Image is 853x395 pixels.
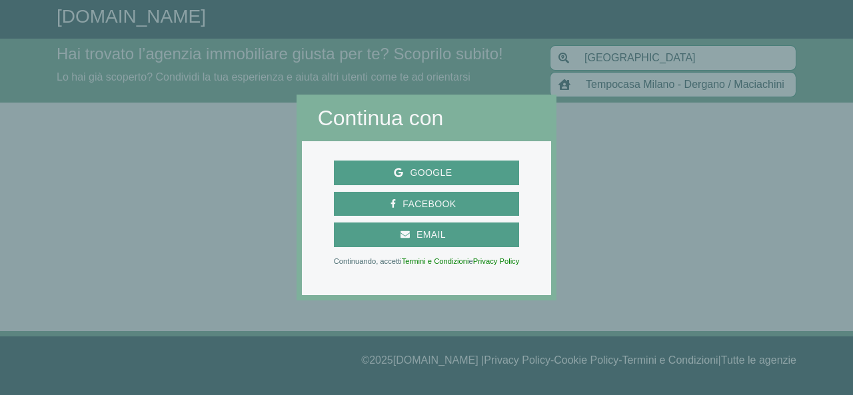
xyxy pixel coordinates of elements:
span: Facebook [396,196,462,212]
h2: Continua con [318,105,536,131]
button: Google [334,161,520,185]
button: Email [334,222,520,247]
a: Privacy Policy [473,257,520,265]
span: Email [410,226,452,243]
button: Facebook [334,192,520,216]
a: Termini e Condizioni [402,257,469,265]
span: Google [403,165,458,181]
p: Continuando, accetti e [334,258,520,264]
